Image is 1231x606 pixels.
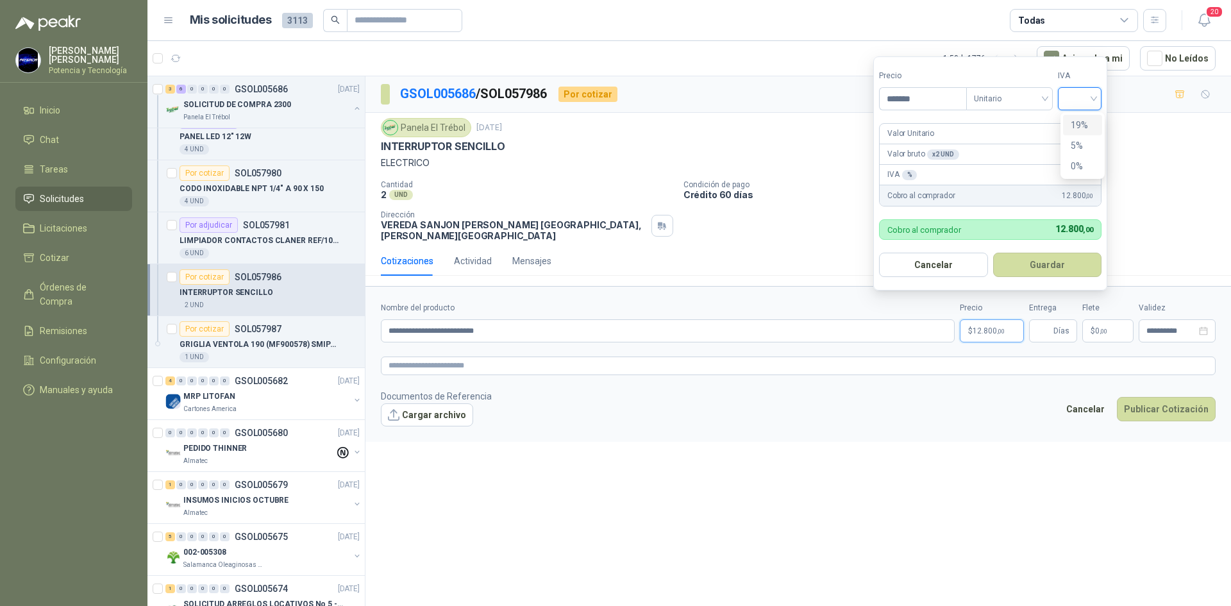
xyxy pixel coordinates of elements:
a: 3 6 0 0 0 0 GSOL005686[DATE] Company LogoSOLICITUD DE COMPRA 2300Panela El Trébol [165,81,362,122]
div: Todas [1018,13,1045,28]
div: 3 [165,85,175,94]
a: Inicio [15,98,132,122]
div: Actividad [454,254,492,268]
p: [DATE] [338,83,360,96]
button: 20 [1193,9,1216,32]
label: Entrega [1029,302,1077,314]
p: SOL057987 [235,324,281,333]
p: [DATE] [476,122,502,134]
div: 0 [209,532,219,541]
div: UND [389,190,413,200]
a: Licitaciones [15,216,132,240]
a: Por adjudicarSOL057973PANEL LED 12" 12W4 UND [147,108,365,160]
a: Manuales y ayuda [15,378,132,402]
p: Valor Unitario [887,128,934,140]
a: 1 0 0 0 0 0 GSOL005679[DATE] Company LogoINSUMOS INICIOS OCTUBREAlmatec [165,477,362,518]
p: Dirección [381,210,646,219]
div: 0% [1063,156,1102,176]
label: Flete [1082,302,1134,314]
div: 0 [198,584,208,593]
div: Por cotizar [180,269,230,285]
div: 1 - 50 de 1776 [943,48,1026,69]
p: PANEL LED 12" 12W [180,131,251,143]
p: Crédito 60 días [683,189,1226,200]
p: SOL057986 [235,273,281,282]
div: 0 [198,480,208,489]
p: MRP LITOFAN [183,391,235,403]
button: No Leídos [1140,46,1216,71]
p: SOL057981 [243,221,290,230]
div: 0 [209,480,219,489]
img: Logo peakr [15,15,81,31]
div: 0 [198,428,208,437]
div: Cotizaciones [381,254,433,268]
img: Company Logo [165,394,181,409]
label: Precio [960,302,1024,314]
a: Chat [15,128,132,152]
p: 2 [381,189,387,200]
p: [DATE] [338,531,360,543]
a: GSOL005686 [400,86,476,101]
a: 0 0 0 0 0 0 GSOL005680[DATE] Company LogoPEDIDO THINNERAlmatec [165,425,362,466]
p: INTERRUPTOR SENCILLO [180,287,273,299]
p: GSOL005674 [235,584,288,593]
span: search [331,15,340,24]
img: Company Logo [16,48,40,72]
a: Remisiones [15,319,132,343]
a: Por adjudicarSOL057981LIMPIADOR CONTACTOS CLANER REF/102298116 UND [147,212,365,264]
div: 0 [187,480,197,489]
p: SOL057980 [235,169,281,178]
p: GSOL005686 [235,85,288,94]
span: 12.800 [1062,190,1093,202]
div: 0 [187,532,197,541]
a: Por cotizarSOL057980CODO INOXIDABLE NPT 1/4" A 90 X 1504 UND [147,160,365,212]
div: 0 [187,85,197,94]
div: 1 [165,584,175,593]
p: $ 0,00 [1082,319,1134,342]
button: Asignado a mi [1037,46,1130,71]
span: Días [1053,320,1069,342]
div: 0 [165,428,175,437]
p: Documentos de Referencia [381,389,492,403]
p: [DATE] [338,427,360,439]
p: Valor bruto [887,148,959,160]
div: 0 [209,428,219,437]
div: 2 UND [180,300,209,310]
div: Por cotizar [558,87,617,102]
div: 0 [187,428,197,437]
div: 4 UND [180,196,209,206]
p: SOLICITUD DE COMPRA 2300 [183,99,291,111]
button: Cancelar [879,253,988,277]
span: Cotizar [40,251,69,265]
div: 5 [165,532,175,541]
span: 12.800 [1055,224,1093,234]
div: 0 [176,480,186,489]
label: Precio [879,70,966,82]
p: Panela El Trébol [183,112,230,122]
p: INSUMOS INICIOS OCTUBRE [183,494,289,507]
button: Publicar Cotización [1117,397,1216,421]
p: [PERSON_NAME] [PERSON_NAME] [49,46,132,64]
span: Tareas [40,162,68,176]
div: 0 [187,376,197,385]
p: Almatec [183,456,208,466]
img: Company Logo [165,550,181,565]
div: 6 [176,85,186,94]
div: Por adjudicar [180,217,238,233]
button: Cancelar [1059,397,1112,421]
img: Company Logo [165,446,181,461]
p: VEREDA SANJON [PERSON_NAME] [GEOGRAPHIC_DATA] , [PERSON_NAME][GEOGRAPHIC_DATA] [381,219,646,241]
div: 4 UND [180,144,209,155]
div: 19% [1063,115,1102,135]
div: Panela El Trébol [381,118,471,137]
p: [DATE] [338,479,360,491]
div: x 2 UND [927,149,959,160]
span: ,00 [997,328,1005,335]
span: Licitaciones [40,221,87,235]
div: 0% [1071,159,1094,173]
label: Nombre del producto [381,302,955,314]
div: 0 [176,376,186,385]
p: Cantidad [381,180,673,189]
a: Por cotizarSOL057987GRIGLIA VENTOLA 190 (MF900578) SMIPACK1 UND [147,316,365,368]
p: GSOL005675 [235,532,288,541]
